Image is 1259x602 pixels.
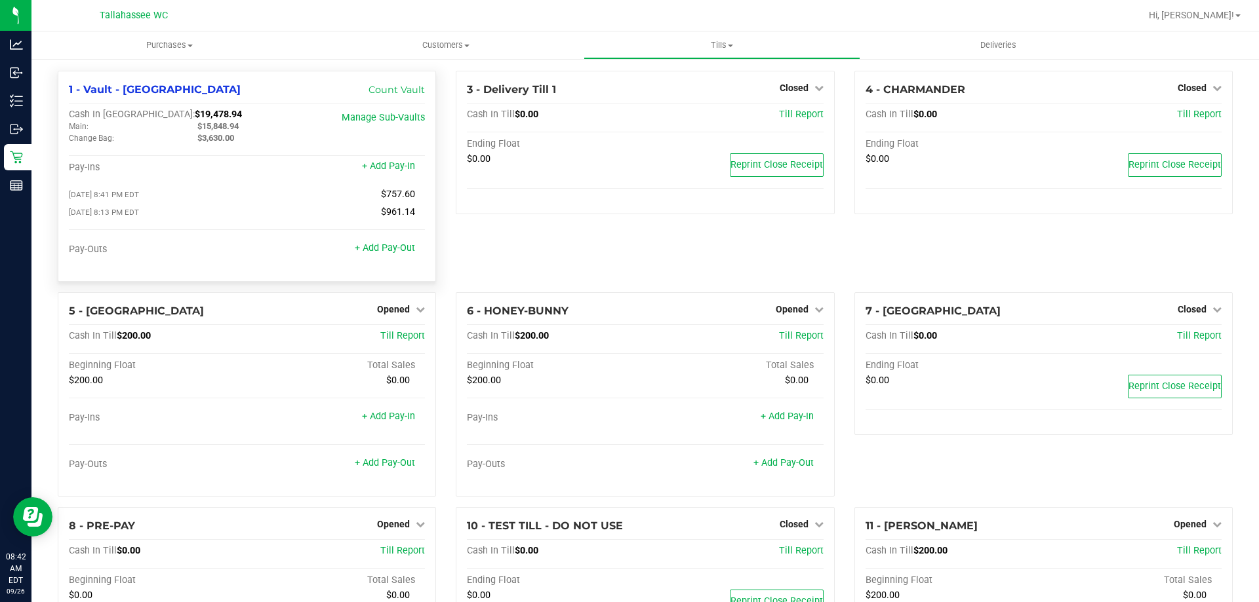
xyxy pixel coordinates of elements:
[386,590,410,601] span: $0.00
[913,545,948,556] span: $200.00
[69,459,247,470] div: Pay-Outs
[1043,574,1222,586] div: Total Sales
[584,39,859,51] span: Tills
[779,330,824,341] span: Till Report
[866,138,1044,150] div: Ending Float
[31,31,308,59] a: Purchases
[730,159,823,170] span: Reprint Close Receipt
[866,574,1044,586] div: Beginning Float
[1177,545,1222,556] span: Till Report
[913,109,937,120] span: $0.00
[913,330,937,341] span: $0.00
[1149,10,1234,20] span: Hi, [PERSON_NAME]!
[1128,375,1222,398] button: Reprint Close Receipt
[308,39,583,51] span: Customers
[10,179,23,192] inline-svg: Reports
[69,360,247,371] div: Beginning Float
[467,360,645,371] div: Beginning Float
[69,574,247,586] div: Beginning Float
[645,360,824,371] div: Total Sales
[785,375,809,386] span: $0.00
[467,83,556,96] span: 3 - Delivery Till 1
[860,31,1136,59] a: Deliveries
[515,330,549,341] span: $200.00
[779,109,824,120] a: Till Report
[467,545,515,556] span: Cash In Till
[1174,519,1207,529] span: Opened
[69,412,247,424] div: Pay-Ins
[866,360,1044,371] div: Ending Float
[247,360,426,371] div: Total Sales
[776,304,809,314] span: Opened
[515,545,538,556] span: $0.00
[355,457,415,468] a: + Add Pay-Out
[69,208,139,217] span: [DATE] 8:13 PM EDT
[780,519,809,529] span: Closed
[381,189,415,200] span: $757.60
[866,305,1001,317] span: 7 - [GEOGRAPHIC_DATA]
[362,411,415,422] a: + Add Pay-In
[467,138,645,150] div: Ending Float
[866,519,978,532] span: 11 - [PERSON_NAME]
[247,574,426,586] div: Total Sales
[195,109,242,120] span: $19,478.94
[69,122,89,131] span: Main:
[369,84,425,96] a: Count Vault
[381,206,415,217] span: $961.14
[362,160,415,172] a: + Add Pay-In
[1129,381,1221,392] span: Reprint Close Receipt
[10,94,23,107] inline-svg: Inventory
[467,109,515,120] span: Cash In Till
[69,519,135,532] span: 8 - PRE-PAY
[69,190,139,199] span: [DATE] 8:41 PM EDT
[69,375,103,386] span: $200.00
[100,10,168,21] span: Tallahassee WC
[197,133,234,143] span: $3,630.00
[31,39,308,51] span: Purchases
[69,244,247,255] div: Pay-Outs
[866,545,913,556] span: Cash In Till
[117,330,151,341] span: $200.00
[866,590,900,601] span: $200.00
[6,586,26,596] p: 09/26
[386,375,410,386] span: $0.00
[69,330,117,341] span: Cash In Till
[467,330,515,341] span: Cash In Till
[467,459,645,470] div: Pay-Outs
[467,305,569,317] span: 6 - HONEY-BUNNY
[515,109,538,120] span: $0.00
[1178,83,1207,93] span: Closed
[69,109,195,120] span: Cash In [GEOGRAPHIC_DATA]:
[13,497,52,536] iframe: Resource center
[1128,153,1222,177] button: Reprint Close Receipt
[779,545,824,556] span: Till Report
[753,457,814,468] a: + Add Pay-Out
[467,574,645,586] div: Ending Float
[584,31,860,59] a: Tills
[1178,304,1207,314] span: Closed
[730,153,824,177] button: Reprint Close Receipt
[1177,330,1222,341] a: Till Report
[197,121,239,131] span: $15,848.94
[780,83,809,93] span: Closed
[380,330,425,341] a: Till Report
[6,551,26,586] p: 08:42 AM EDT
[69,545,117,556] span: Cash In Till
[69,305,204,317] span: 5 - [GEOGRAPHIC_DATA]
[1177,109,1222,120] a: Till Report
[866,83,965,96] span: 4 - CHARMANDER
[10,122,23,136] inline-svg: Outbound
[69,134,114,143] span: Change Bag:
[377,519,410,529] span: Opened
[963,39,1034,51] span: Deliveries
[467,375,501,386] span: $200.00
[761,411,814,422] a: + Add Pay-In
[467,519,623,532] span: 10 - TEST TILL - DO NOT USE
[377,304,410,314] span: Opened
[69,162,247,174] div: Pay-Ins
[308,31,584,59] a: Customers
[69,590,92,601] span: $0.00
